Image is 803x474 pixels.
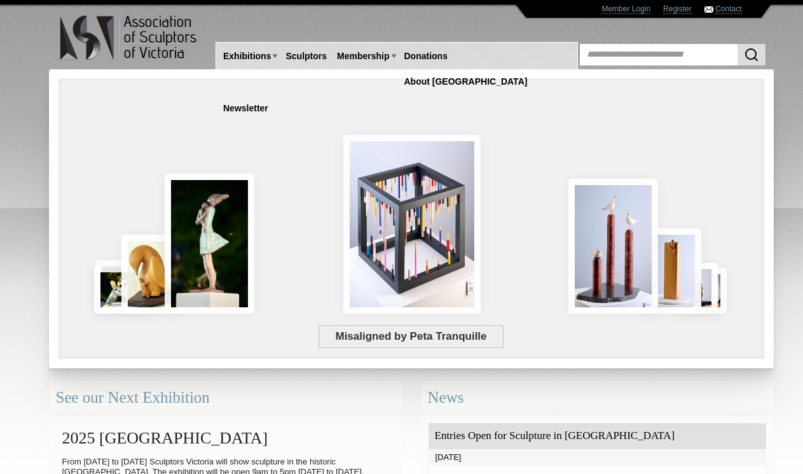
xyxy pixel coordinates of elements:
[429,423,766,449] div: Entries Open for Sculpture in [GEOGRAPHIC_DATA]
[643,228,701,314] img: Little Frog. Big Climb
[399,70,533,94] a: About [GEOGRAPHIC_DATA]
[280,45,332,68] a: Sculptors
[601,4,650,14] a: Member Login
[49,381,402,415] div: See our Next Exhibition
[399,45,453,68] a: Donations
[715,4,741,14] a: Contact
[332,45,394,68] a: Membership
[744,47,759,62] img: Search
[704,6,713,13] img: Contact ASV
[218,45,276,68] a: Exhibitions
[421,381,774,415] div: News
[343,135,481,314] img: Misaligned
[663,4,692,14] a: Register
[568,179,658,314] img: Rising Tides
[218,97,273,120] a: Newsletter
[429,449,766,466] div: [DATE]
[319,325,504,348] span: Misaligned by Peta Tranquille
[56,422,395,454] h2: 2025 [GEOGRAPHIC_DATA]
[165,174,255,314] img: Connection
[59,13,199,63] img: logo.png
